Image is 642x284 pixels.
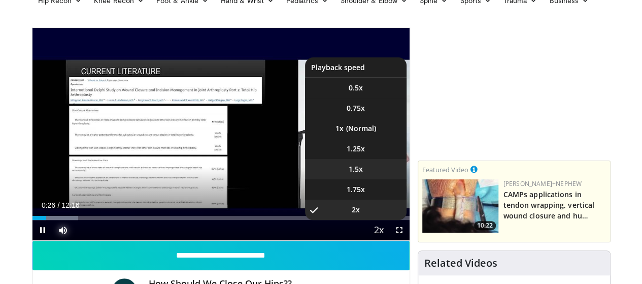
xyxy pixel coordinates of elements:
button: Fullscreen [389,220,410,240]
button: Playback Rate [369,220,389,240]
span: / [58,201,60,209]
span: 0:26 [42,201,55,209]
span: 0.75x [347,103,365,113]
video-js: Video Player [32,28,410,241]
div: Progress Bar [32,216,410,220]
span: 0.5x [349,83,363,93]
span: 1.75x [347,184,365,195]
span: 12:16 [61,201,79,209]
button: Pause [32,220,53,240]
iframe: Advertisement [438,27,590,154]
span: 2x [352,205,360,215]
a: CAMPs applications in tendon wrapping, vertical wound closure and hu… [503,190,595,220]
img: 2677e140-ee51-4d40-a5f5-4f29f195cc19.150x105_q85_crop-smart_upscale.jpg [422,179,498,233]
a: 10:22 [422,179,498,233]
a: [PERSON_NAME]+Nephew [503,179,582,188]
span: 1.25x [347,144,365,154]
span: 10:22 [474,221,496,230]
button: Mute [53,220,73,240]
h4: Related Videos [424,257,497,269]
span: 1.5x [349,164,363,174]
small: Featured Video [422,165,468,174]
span: 1x [335,123,344,134]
